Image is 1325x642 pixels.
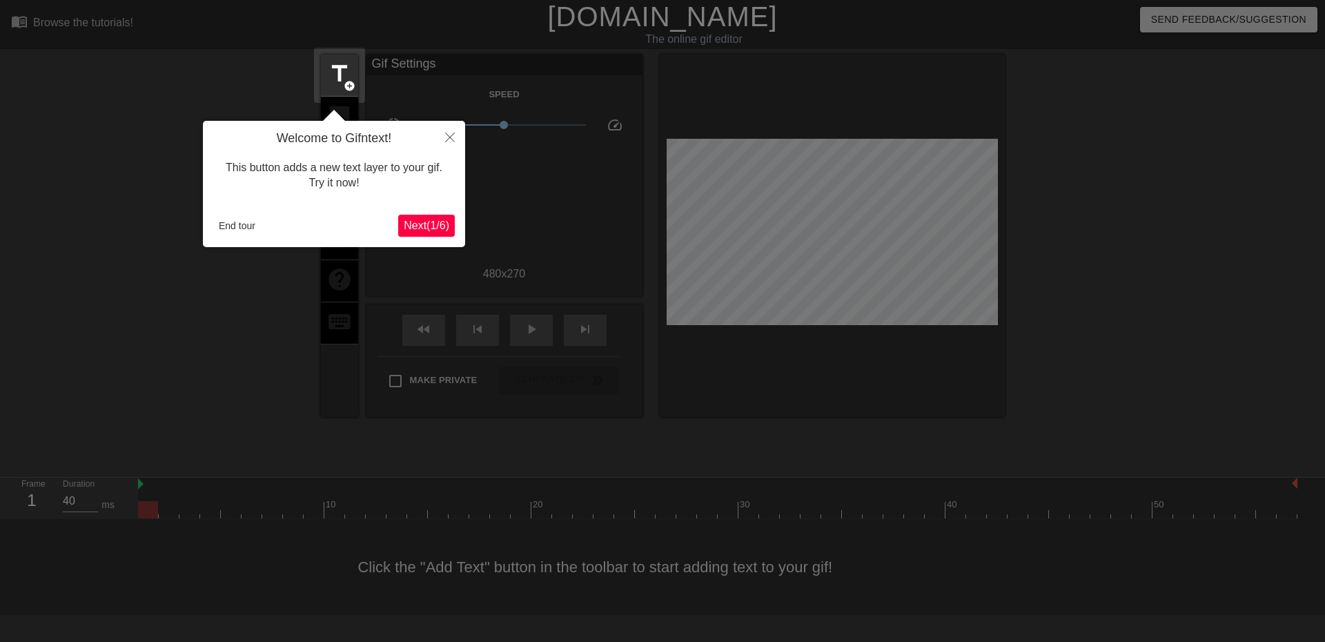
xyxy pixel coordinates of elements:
h4: Welcome to Gifntext! [213,131,455,146]
button: Close [435,121,465,153]
span: Next ( 1 / 6 ) [404,220,449,231]
div: This button adds a new text layer to your gif. Try it now! [213,146,455,205]
button: End tour [213,215,261,236]
button: Next [398,215,455,237]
